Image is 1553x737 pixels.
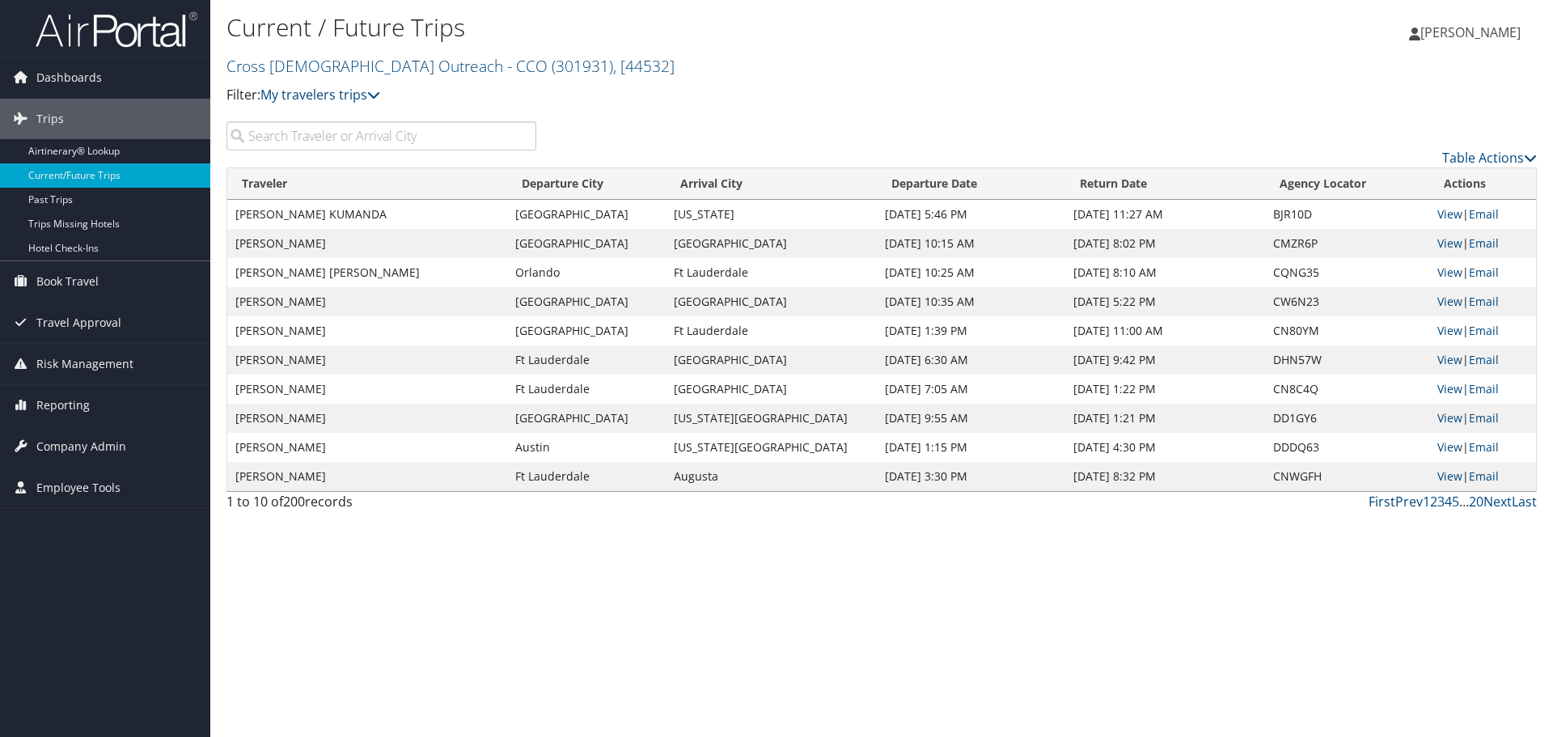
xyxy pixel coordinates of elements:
[666,462,877,491] td: Augusta
[613,55,675,77] span: , [ 44532 ]
[1065,462,1265,491] td: [DATE] 8:32 PM
[1512,493,1537,510] a: Last
[1065,345,1265,375] td: [DATE] 9:42 PM
[666,433,877,462] td: [US_STATE][GEOGRAPHIC_DATA]
[1429,404,1536,433] td: |
[507,316,666,345] td: [GEOGRAPHIC_DATA]
[877,345,1065,375] td: [DATE] 6:30 AM
[1409,8,1537,57] a: [PERSON_NAME]
[1469,235,1499,251] a: Email
[1265,200,1429,229] td: BJR10D
[227,200,507,229] td: [PERSON_NAME] KUMANDA
[877,168,1065,200] th: Departure Date: activate to sort column descending
[1065,433,1265,462] td: [DATE] 4:30 PM
[260,86,380,104] a: My travelers trips
[226,121,536,150] input: Search Traveler or Arrival City
[507,345,666,375] td: Ft Lauderdale
[877,404,1065,433] td: [DATE] 9:55 AM
[283,493,305,510] span: 200
[36,344,133,384] span: Risk Management
[1420,23,1521,41] span: [PERSON_NAME]
[1065,404,1265,433] td: [DATE] 1:21 PM
[1452,493,1459,510] a: 5
[1265,316,1429,345] td: CN80YM
[36,426,126,467] span: Company Admin
[507,168,666,200] th: Departure City: activate to sort column ascending
[1469,323,1499,338] a: Email
[1437,265,1462,280] a: View
[226,492,536,519] div: 1 to 10 of records
[507,433,666,462] td: Austin
[877,462,1065,491] td: [DATE] 3:30 PM
[1395,493,1423,510] a: Prev
[1469,265,1499,280] a: Email
[507,200,666,229] td: [GEOGRAPHIC_DATA]
[1483,493,1512,510] a: Next
[1469,493,1483,510] a: 20
[1265,168,1429,200] th: Agency Locator: activate to sort column ascending
[1437,439,1462,455] a: View
[1469,294,1499,309] a: Email
[1065,287,1265,316] td: [DATE] 5:22 PM
[227,258,507,287] td: [PERSON_NAME] [PERSON_NAME]
[1469,439,1499,455] a: Email
[1265,433,1429,462] td: DDDQ63
[1065,316,1265,345] td: [DATE] 11:00 AM
[666,345,877,375] td: [GEOGRAPHIC_DATA]
[507,404,666,433] td: [GEOGRAPHIC_DATA]
[507,462,666,491] td: Ft Lauderdale
[227,168,507,200] th: Traveler: activate to sort column ascending
[1265,375,1429,404] td: CN8C4Q
[1430,493,1437,510] a: 2
[227,345,507,375] td: [PERSON_NAME]
[666,404,877,433] td: [US_STATE][GEOGRAPHIC_DATA]
[1459,493,1469,510] span: …
[1429,433,1536,462] td: |
[1429,229,1536,258] td: |
[36,303,121,343] span: Travel Approval
[36,11,197,49] img: airportal-logo.png
[1429,168,1536,200] th: Actions
[1429,345,1536,375] td: |
[1429,200,1536,229] td: |
[507,229,666,258] td: [GEOGRAPHIC_DATA]
[1437,206,1462,222] a: View
[227,375,507,404] td: [PERSON_NAME]
[507,287,666,316] td: [GEOGRAPHIC_DATA]
[227,462,507,491] td: [PERSON_NAME]
[507,258,666,287] td: Orlando
[666,287,877,316] td: [GEOGRAPHIC_DATA]
[1065,168,1265,200] th: Return Date: activate to sort column ascending
[36,57,102,98] span: Dashboards
[877,258,1065,287] td: [DATE] 10:25 AM
[1265,462,1429,491] td: CNWGFH
[1429,375,1536,404] td: |
[552,55,613,77] span: ( 301931 )
[1429,316,1536,345] td: |
[226,85,1100,106] p: Filter:
[1469,410,1499,426] a: Email
[1437,410,1462,426] a: View
[36,385,90,426] span: Reporting
[226,55,675,77] a: Cross [DEMOGRAPHIC_DATA] Outreach - CCO
[1429,287,1536,316] td: |
[1437,468,1462,484] a: View
[227,316,507,345] td: [PERSON_NAME]
[1265,229,1429,258] td: CMZR6P
[666,168,877,200] th: Arrival City: activate to sort column ascending
[1437,352,1462,367] a: View
[1437,493,1445,510] a: 3
[507,375,666,404] td: Ft Lauderdale
[877,375,1065,404] td: [DATE] 7:05 AM
[1469,381,1499,396] a: Email
[1429,462,1536,491] td: |
[877,229,1065,258] td: [DATE] 10:15 AM
[1065,375,1265,404] td: [DATE] 1:22 PM
[226,11,1100,44] h1: Current / Future Trips
[36,261,99,302] span: Book Travel
[227,433,507,462] td: [PERSON_NAME]
[1065,200,1265,229] td: [DATE] 11:27 AM
[1437,381,1462,396] a: View
[1437,323,1462,338] a: View
[1265,345,1429,375] td: DHN57W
